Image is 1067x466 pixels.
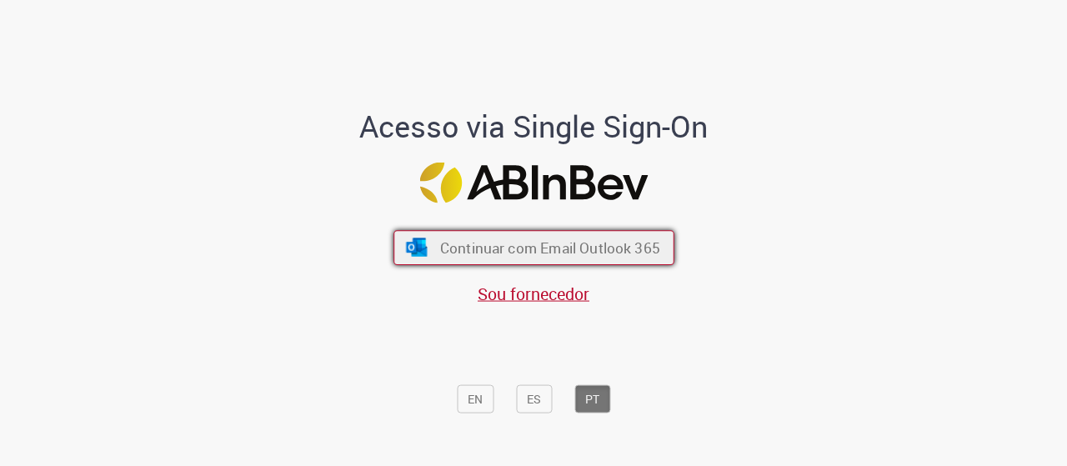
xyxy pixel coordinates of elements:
img: ícone Azure/Microsoft 360 [404,238,428,256]
span: Continuar com Email Outlook 365 [439,238,659,257]
h1: Acesso via Single Sign-On [303,109,765,143]
a: Sou fornecedor [478,282,589,304]
button: EN [457,384,493,413]
button: PT [574,384,610,413]
button: ES [516,384,552,413]
img: Logo ABInBev [419,163,648,203]
button: ícone Azure/Microsoft 360 Continuar com Email Outlook 365 [393,230,674,265]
